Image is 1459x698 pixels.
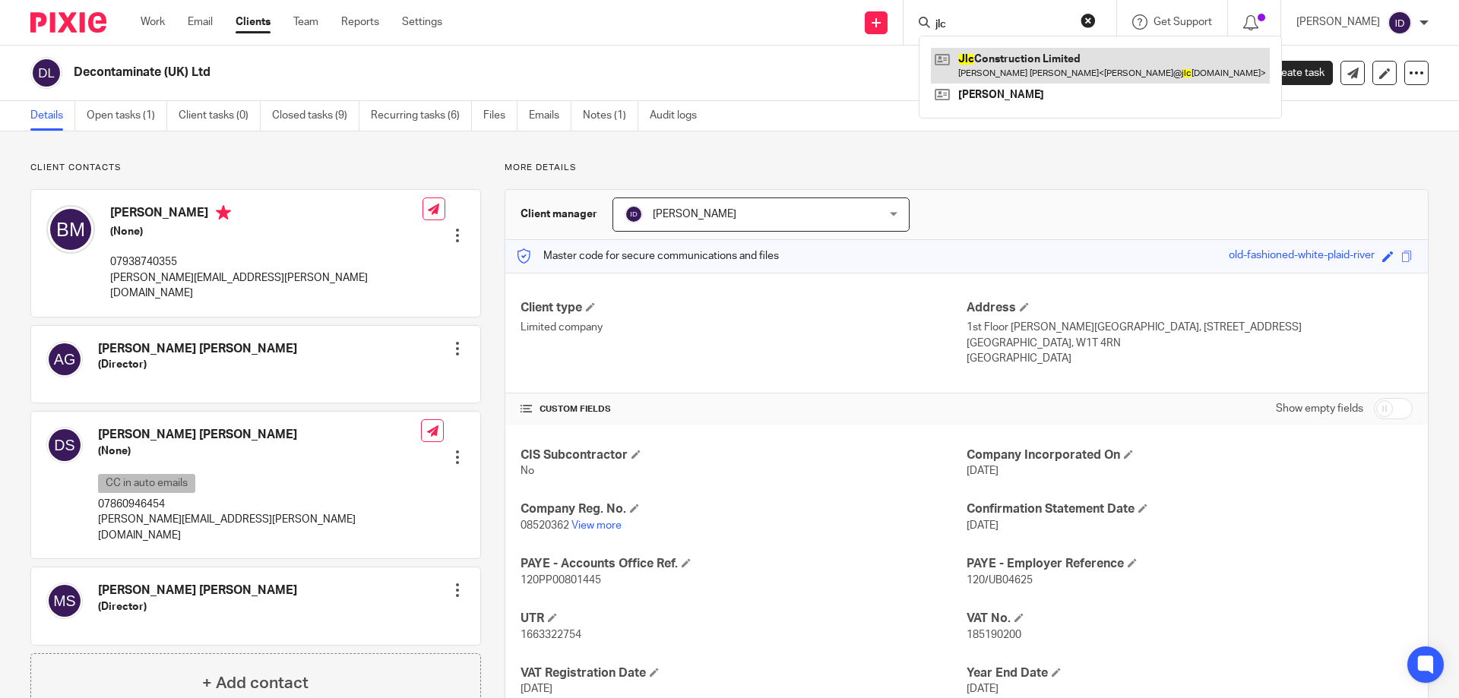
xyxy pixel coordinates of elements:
[272,101,359,131] a: Closed tasks (9)
[179,101,261,131] a: Client tasks (0)
[521,684,552,694] span: [DATE]
[967,501,1413,517] h4: Confirmation Statement Date
[1276,401,1363,416] label: Show empty fields
[521,630,581,640] span: 1663322754
[505,162,1429,174] p: More details
[87,101,167,131] a: Open tasks (1)
[293,14,318,30] a: Team
[571,520,622,531] a: View more
[1388,11,1412,35] img: svg%3E
[521,556,967,572] h4: PAYE - Accounts Office Ref.
[46,205,95,254] img: svg%3E
[1229,248,1375,265] div: old-fashioned-white-plaid-river
[967,575,1033,586] span: 120/UB04625
[650,101,708,131] a: Audit logs
[967,320,1413,335] p: 1st Floor [PERSON_NAME][GEOGRAPHIC_DATA], [STREET_ADDRESS]
[30,12,106,33] img: Pixie
[521,403,967,415] h4: CUSTOM FIELDS
[521,611,967,627] h4: UTR
[30,162,481,174] p: Client contacts
[110,224,423,239] h5: (None)
[967,556,1413,572] h4: PAYE - Employer Reference
[30,57,62,89] img: svg%3E
[46,341,83,377] img: svg%3E
[625,205,643,223] img: svg%3E
[141,14,165,30] a: Work
[98,341,297,357] h4: [PERSON_NAME] [PERSON_NAME]
[341,14,379,30] a: Reports
[110,254,423,270] p: 07938740355
[521,320,967,335] p: Limited company
[1245,61,1333,85] a: Create task
[46,427,83,463] img: svg%3E
[402,14,442,30] a: Settings
[967,520,999,531] span: [DATE]
[934,18,1071,32] input: Search
[967,466,999,476] span: [DATE]
[967,611,1413,627] h4: VAT No.
[236,14,271,30] a: Clients
[98,497,421,512] p: 07860946454
[98,444,421,459] h5: (None)
[483,101,517,131] a: Files
[967,684,999,694] span: [DATE]
[110,270,423,302] p: [PERSON_NAME][EMAIL_ADDRESS][PERSON_NAME][DOMAIN_NAME]
[202,671,309,695] h4: + Add contact
[98,599,297,614] h5: (Director)
[653,209,736,220] span: [PERSON_NAME]
[98,583,297,599] h4: [PERSON_NAME] [PERSON_NAME]
[46,583,83,619] img: svg%3E
[529,101,571,131] a: Emails
[967,336,1413,351] p: [GEOGRAPHIC_DATA], W1T 4RN
[216,205,231,220] i: Primary
[521,665,967,681] h4: VAT Registration Date
[1296,14,1380,30] p: [PERSON_NAME]
[74,65,992,81] h2: Decontaminate (UK) Ltd
[967,665,1413,681] h4: Year End Date
[188,14,213,30] a: Email
[98,427,421,443] h4: [PERSON_NAME] [PERSON_NAME]
[521,447,967,463] h4: CIS Subcontractor
[521,300,967,316] h4: Client type
[967,300,1413,316] h4: Address
[967,447,1413,463] h4: Company Incorporated On
[521,466,534,476] span: No
[583,101,638,131] a: Notes (1)
[521,207,597,222] h3: Client manager
[517,248,779,264] p: Master code for secure communications and files
[98,357,297,372] h5: (Director)
[521,520,569,531] span: 08520362
[110,205,423,224] h4: [PERSON_NAME]
[521,501,967,517] h4: Company Reg. No.
[98,512,421,543] p: [PERSON_NAME][EMAIL_ADDRESS][PERSON_NAME][DOMAIN_NAME]
[1081,13,1096,28] button: Clear
[967,630,1021,640] span: 185190200
[371,101,472,131] a: Recurring tasks (6)
[30,101,75,131] a: Details
[967,351,1413,366] p: [GEOGRAPHIC_DATA]
[521,575,601,586] span: 120PP00801445
[98,474,195,493] p: CC in auto emails
[1154,17,1212,27] span: Get Support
